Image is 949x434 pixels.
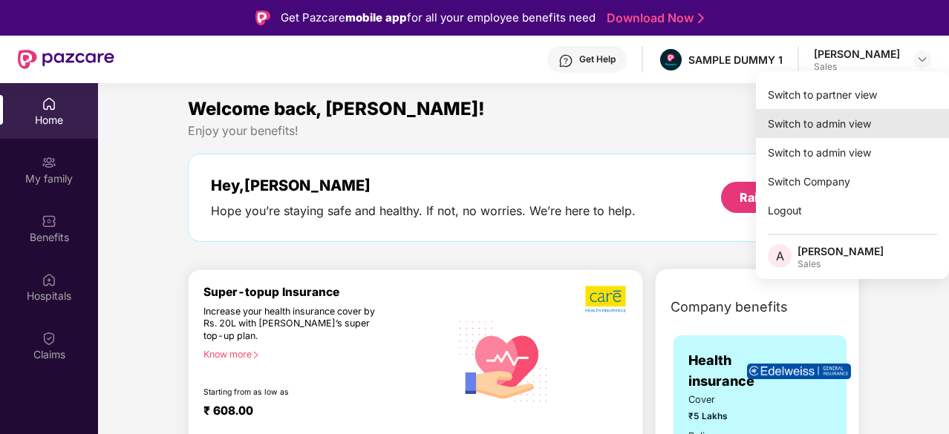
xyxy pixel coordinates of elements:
[203,404,436,421] div: ₹ 608.00
[211,203,636,219] div: Hope you’re staying safe and healthy. If not, no worries. We’re here to help.
[814,61,900,73] div: Sales
[688,410,743,424] span: ₹5 Lakhs
[203,306,387,343] div: Increase your health insurance cover by Rs. 20L with [PERSON_NAME]’s super top-up plan.
[18,50,114,69] img: New Pazcare Logo
[203,387,388,398] div: Starting from as low as
[579,53,616,65] div: Get Help
[42,331,56,346] img: svg+xml;base64,PHN2ZyBpZD0iQ2xhaW0iIHhtbG5zPSJodHRwOi8vd3d3LnczLm9yZy8yMDAwL3N2ZyIgd2lkdGg9IjIwIi...
[188,98,485,119] span: Welcome back, [PERSON_NAME]!
[756,167,949,196] div: Switch Company
[281,9,596,27] div: Get Pazcare for all your employee benefits need
[255,10,270,25] img: Logo
[203,349,442,359] div: Know more
[688,392,743,407] span: Cover
[345,10,407,24] strong: mobile app
[203,285,451,299] div: Super-topup Insurance
[740,189,818,206] div: Raise a claim
[747,364,851,379] img: insurerLogo
[671,297,788,318] span: Company benefits
[42,272,56,287] img: svg+xml;base64,PHN2ZyBpZD0iSG9zcGl0YWxzIiB4bWxucz0iaHR0cDovL3d3dy53My5vcmcvMjAwMC9zdmciIHdpZHRoPS...
[756,109,949,138] div: Switch to admin view
[451,306,557,414] img: svg+xml;base64,PHN2ZyB4bWxucz0iaHR0cDovL3d3dy53My5vcmcvMjAwMC9zdmciIHhtbG5zOnhsaW5rPSJodHRwOi8vd3...
[916,53,928,65] img: svg+xml;base64,PHN2ZyBpZD0iRHJvcGRvd24tMzJ4MzIiIHhtbG5zPSJodHRwOi8vd3d3LnczLm9yZy8yMDAwL3N2ZyIgd2...
[42,155,56,170] img: svg+xml;base64,PHN2ZyB3aWR0aD0iMjAiIGhlaWdodD0iMjAiIHZpZXdCb3g9IjAgMCAyMCAyMCIgZmlsbD0ibm9uZSIgeG...
[688,53,783,67] div: SAMPLE DUMMY 1
[188,123,859,139] div: Enjoy your benefits!
[607,10,699,26] a: Download Now
[211,177,636,194] div: Hey, [PERSON_NAME]
[585,285,627,313] img: b5dec4f62d2307b9de63beb79f102df3.png
[756,138,949,167] div: Switch to admin view
[558,53,573,68] img: svg+xml;base64,PHN2ZyBpZD0iSGVscC0zMngzMiIgeG1sbnM9Imh0dHA6Ly93d3cudzMub3JnLzIwMDAvc3ZnIiB3aWR0aD...
[776,247,784,265] span: A
[42,214,56,228] img: svg+xml;base64,PHN2ZyBpZD0iQmVuZWZpdHMiIHhtbG5zPSJodHRwOi8vd3d3LnczLm9yZy8yMDAwL3N2ZyIgd2lkdGg9Ij...
[42,96,56,111] img: svg+xml;base64,PHN2ZyBpZD0iSG9tZSIgeG1sbnM9Imh0dHA6Ly93d3cudzMub3JnLzIwMDAvc3ZnIiB3aWR0aD0iMjAiIG...
[756,80,949,109] div: Switch to partner view
[798,244,884,258] div: [PERSON_NAME]
[814,47,900,61] div: [PERSON_NAME]
[798,258,884,270] div: Sales
[688,350,754,392] span: Health insurance
[698,10,704,26] img: Stroke
[756,196,949,225] div: Logout
[660,49,682,70] img: Pazcare_Alternative_logo-01-01.png
[252,351,260,359] span: right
